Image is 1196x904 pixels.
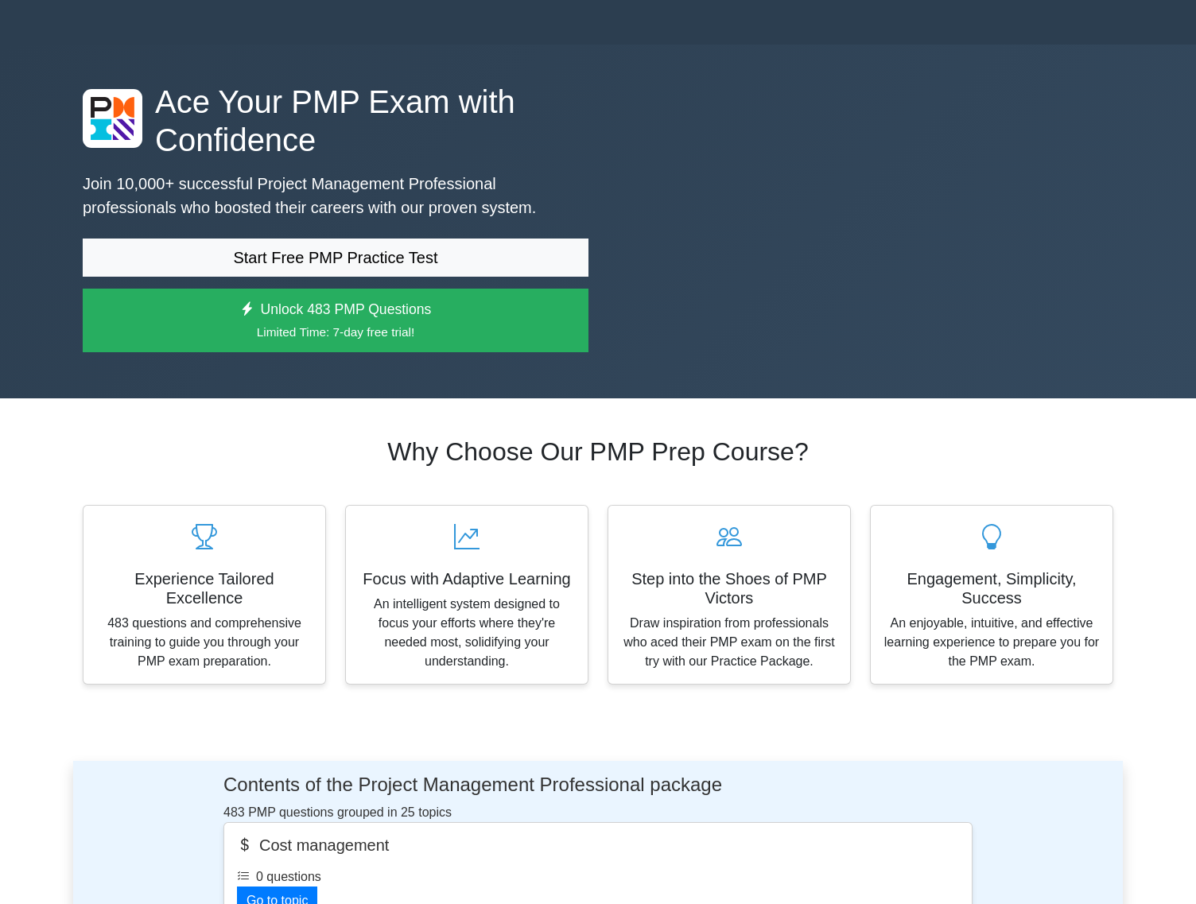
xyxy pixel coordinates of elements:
h1: Ace Your PMP Exam with Confidence [83,83,588,159]
div: 483 PMP questions grouped in 25 topics [223,774,973,822]
h5: Focus with Adaptive Learning [359,569,575,588]
p: 483 questions and comprehensive training to guide you through your PMP exam preparation. [96,614,313,671]
p: An enjoyable, intuitive, and effective learning experience to prepare you for the PMP exam. [883,614,1100,671]
p: An intelligent system designed to focus your efforts where they're needed most, solidifying your ... [359,595,575,671]
a: Start Free PMP Practice Test [83,239,588,277]
h4: Contents of the Project Management Professional package [223,774,973,797]
h5: Step into the Shoes of PMP Victors [621,569,837,607]
p: Draw inspiration from professionals who aced their PMP exam on the first try with our Practice Pa... [621,614,837,671]
p: Join 10,000+ successful Project Management Professional professionals who boosted their careers w... [83,172,588,219]
h5: Experience Tailored Excellence [96,569,313,607]
small: Limited Time: 7-day free trial! [103,323,569,341]
h2: Why Choose Our PMP Prep Course? [83,436,1113,467]
h5: Engagement, Simplicity, Success [883,569,1100,607]
a: Unlock 483 PMP QuestionsLimited Time: 7-day free trial! [83,289,588,352]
